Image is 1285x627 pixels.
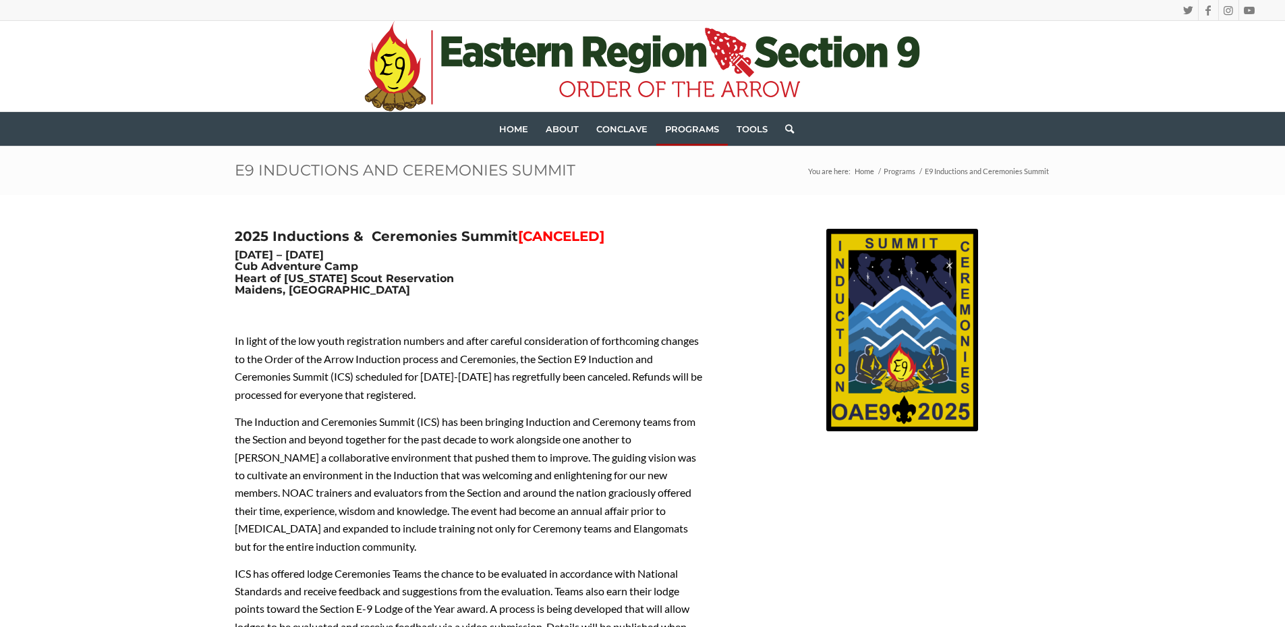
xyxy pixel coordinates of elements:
[235,161,575,180] a: E9 Inductions and Ceremonies Summit
[808,167,851,175] span: You are here:
[853,166,876,176] a: Home
[737,124,768,134] span: Tools
[588,112,656,146] a: Conclave
[884,167,915,175] span: Programs
[235,334,702,400] span: In light of the low youth registration numbers and after careful consideration of forthcoming cha...
[776,112,794,146] a: Search
[235,228,604,244] strong: 2025 Inductions & Ceremonies Summit
[490,112,537,146] a: Home
[917,166,923,176] span: /
[235,260,358,273] strong: Cub Adventure Camp
[656,112,728,146] a: Programs
[499,124,528,134] span: Home
[596,124,648,134] span: Conclave
[876,166,882,176] span: /
[235,283,410,296] strong: Maidens, [GEOGRAPHIC_DATA]
[537,112,588,146] a: About
[235,272,454,285] strong: Heart of [US_STATE] Scout Reservation
[518,228,604,244] span: [CANCELED]
[546,124,579,134] span: About
[235,248,324,261] strong: [DATE] – [DATE]
[235,307,297,320] span: Register Now
[826,229,978,431] img: E92025_ICS_Yellow_ghost
[665,124,719,134] span: Programs
[235,415,696,553] span: The Induction and Ceremonies Summit (ICS) has been bringing Induction and Ceremony teams from the...
[855,167,874,175] span: Home
[728,112,776,146] a: Tools
[923,166,1051,176] span: E9 Inductions and Ceremonies Summit
[882,166,917,176] a: Programs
